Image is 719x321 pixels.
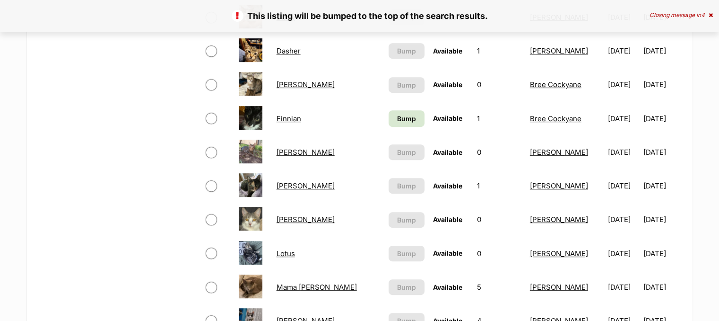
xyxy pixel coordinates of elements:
button: Bump [389,144,424,160]
td: [DATE] [643,237,682,270]
td: [DATE] [604,169,642,202]
td: [DATE] [604,68,642,101]
td: 0 [473,136,525,169]
span: Bump [397,249,416,259]
td: [DATE] [643,68,682,101]
td: 1 [473,102,525,135]
a: [PERSON_NAME] [530,283,588,292]
a: [PERSON_NAME] [277,181,335,190]
span: Bump [397,114,416,124]
a: Mama [PERSON_NAME] [277,283,357,292]
a: Finnian [277,114,301,123]
td: [DATE] [643,169,682,202]
span: Bump [397,282,416,292]
td: [DATE] [604,136,642,169]
a: [PERSON_NAME] [277,80,335,89]
a: [PERSON_NAME] [530,181,588,190]
td: [DATE] [604,203,642,236]
span: Available [433,148,462,156]
a: [PERSON_NAME] [530,249,588,258]
td: 0 [473,68,525,101]
td: [DATE] [643,35,682,67]
span: Bump [397,80,416,90]
td: [DATE] [604,271,642,303]
button: Bump [389,43,424,59]
td: [DATE] [604,35,642,67]
span: Available [433,249,462,257]
div: Closing message in [650,12,713,18]
a: Lotus [277,249,295,258]
a: [PERSON_NAME] [530,46,588,55]
a: Bree Cockyane [530,80,581,89]
span: Available [433,283,462,291]
a: Bump [389,110,424,127]
a: Bree Cockyane [530,114,581,123]
span: 4 [701,11,705,18]
td: 1 [473,169,525,202]
td: 1 [473,35,525,67]
td: [DATE] [604,237,642,270]
button: Bump [389,212,424,228]
span: Bump [397,147,416,157]
td: [DATE] [643,271,682,303]
button: Bump [389,279,424,295]
a: [PERSON_NAME] [277,215,335,224]
td: [DATE] [604,102,642,135]
td: [DATE] [643,203,682,236]
span: Bump [397,215,416,225]
span: Available [433,215,462,223]
a: [PERSON_NAME] [530,215,588,224]
button: Bump [389,246,424,261]
a: [PERSON_NAME] [530,148,588,157]
td: 0 [473,203,525,236]
td: [DATE] [643,136,682,169]
span: Bump [397,181,416,191]
p: This listing will be bumped to the top of the search results. [9,9,710,22]
td: [DATE] [643,102,682,135]
span: Available [433,182,462,190]
span: Bump [397,46,416,56]
span: Available [433,80,462,89]
td: 5 [473,271,525,303]
span: Available [433,47,462,55]
td: 0 [473,237,525,270]
button: Bump [389,77,424,93]
button: Bump [389,178,424,194]
span: Available [433,114,462,122]
a: [PERSON_NAME] [277,148,335,157]
a: Dasher [277,46,301,55]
